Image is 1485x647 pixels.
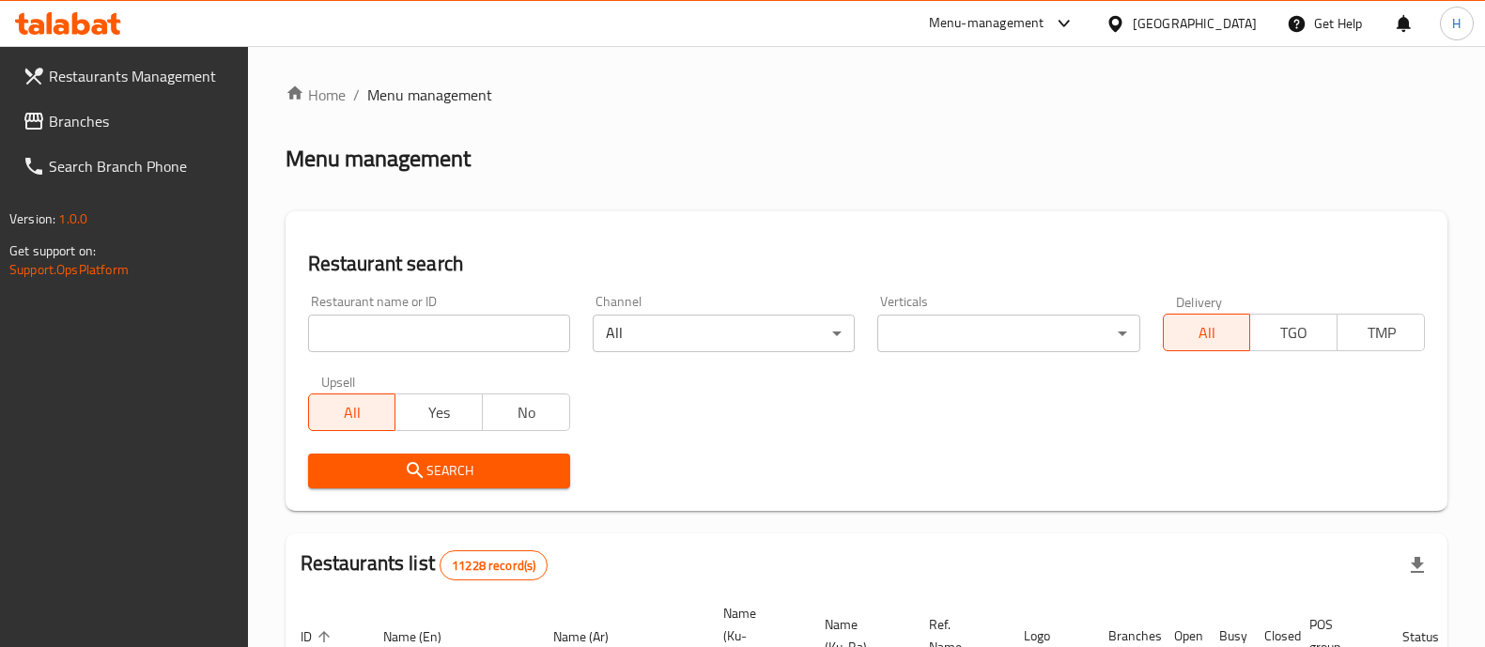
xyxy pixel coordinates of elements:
[1171,319,1244,347] span: All
[58,207,87,231] span: 1.0.0
[1345,319,1417,347] span: TMP
[1163,314,1251,351] button: All
[441,557,547,575] span: 11228 record(s)
[353,84,360,106] li: /
[440,550,548,580] div: Total records count
[9,257,129,282] a: Support.OpsPlatform
[308,250,1425,278] h2: Restaurant search
[1337,314,1425,351] button: TMP
[929,12,1044,35] div: Menu-management
[482,393,570,431] button: No
[321,375,356,388] label: Upsell
[8,99,248,144] a: Branches
[301,549,549,580] h2: Restaurants list
[1176,295,1223,308] label: Delivery
[9,239,96,263] span: Get support on:
[394,393,483,431] button: Yes
[1249,314,1338,351] button: TGO
[317,399,389,426] span: All
[286,144,471,174] h2: Menu management
[1258,319,1330,347] span: TGO
[8,144,248,189] a: Search Branch Phone
[8,54,248,99] a: Restaurants Management
[367,84,492,106] span: Menu management
[1133,13,1257,34] div: [GEOGRAPHIC_DATA]
[49,110,233,132] span: Branches
[308,315,570,352] input: Search for restaurant name or ID..
[490,399,563,426] span: No
[403,399,475,426] span: Yes
[286,84,346,106] a: Home
[593,315,855,352] div: All
[308,393,396,431] button: All
[1452,13,1461,34] span: H
[49,155,233,177] span: Search Branch Phone
[323,459,555,483] span: Search
[877,315,1139,352] div: ​
[9,207,55,231] span: Version:
[1395,543,1440,588] div: Export file
[49,65,233,87] span: Restaurants Management
[286,84,1447,106] nav: breadcrumb
[308,454,570,488] button: Search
